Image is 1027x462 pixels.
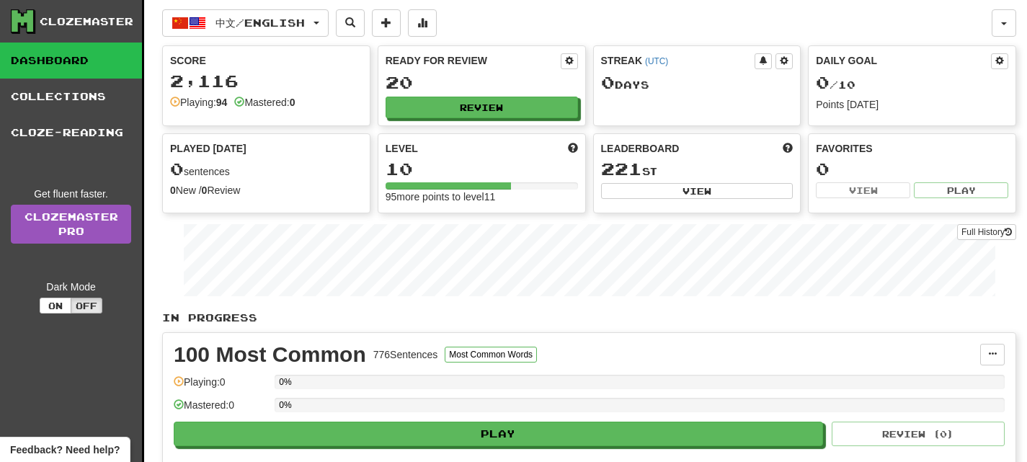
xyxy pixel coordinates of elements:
[202,185,208,196] strong: 0
[10,443,120,457] span: Open feedback widget
[170,160,363,179] div: sentences
[40,298,71,314] button: On
[170,72,363,90] div: 2,116
[445,347,537,363] button: Most Common Words
[386,74,578,92] div: 20
[601,72,615,92] span: 0
[816,160,1008,178] div: 0
[914,182,1008,198] button: Play
[170,53,363,68] div: Score
[170,185,176,196] strong: 0
[336,9,365,37] button: Search sentences
[290,97,295,108] strong: 0
[71,298,102,314] button: Off
[162,9,329,37] button: 中文/English
[816,141,1008,156] div: Favorites
[386,141,418,156] span: Level
[386,53,561,68] div: Ready for Review
[170,159,184,179] span: 0
[373,347,438,362] div: 776 Sentences
[957,224,1016,240] button: Full History
[783,141,793,156] span: This week in points, UTC
[386,190,578,204] div: 95 more points to level 11
[11,280,131,294] div: Dark Mode
[174,375,267,399] div: Playing: 0
[234,95,295,110] div: Mastered:
[601,159,642,179] span: 221
[372,9,401,37] button: Add sentence to collection
[216,97,228,108] strong: 94
[174,422,823,446] button: Play
[174,344,366,365] div: 100 Most Common
[386,160,578,178] div: 10
[170,95,227,110] div: Playing:
[568,141,578,156] span: Score more points to level up
[816,97,1008,112] div: Points [DATE]
[816,53,991,69] div: Daily Goal
[40,14,133,29] div: Clozemaster
[601,183,793,199] button: View
[816,182,910,198] button: View
[386,97,578,118] button: Review
[601,160,793,179] div: st
[601,141,680,156] span: Leaderboard
[215,17,305,29] span: 中文 / English
[601,53,755,68] div: Streak
[816,72,830,92] span: 0
[601,74,793,92] div: Day s
[11,205,131,244] a: ClozemasterPro
[174,398,267,422] div: Mastered: 0
[162,311,1016,325] p: In Progress
[408,9,437,37] button: More stats
[832,422,1005,446] button: Review (0)
[170,141,246,156] span: Played [DATE]
[816,79,855,91] span: / 10
[645,56,668,66] a: (UTC)
[11,187,131,201] div: Get fluent faster.
[170,183,363,197] div: New / Review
